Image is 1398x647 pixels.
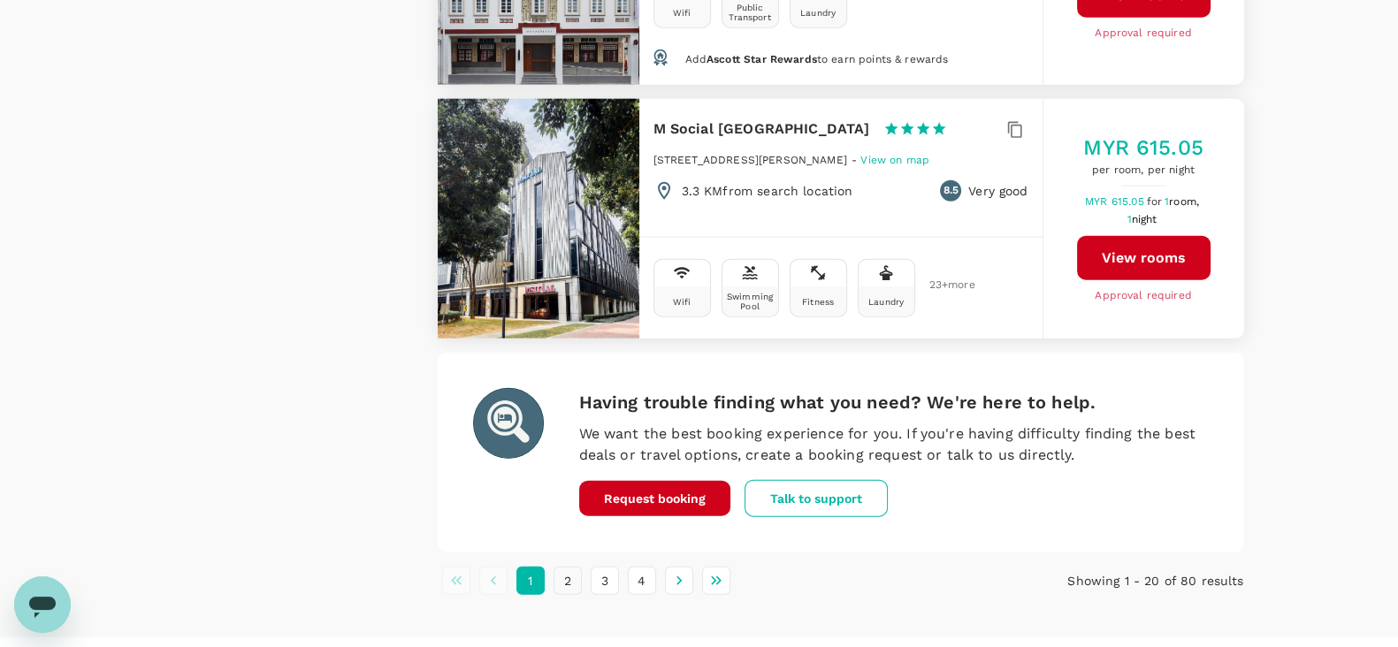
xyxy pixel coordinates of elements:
[516,567,545,595] button: page 1
[682,182,853,200] p: 3.3 KM from search location
[968,182,1027,200] p: Very good
[852,154,860,166] span: -
[726,292,775,311] div: Swimming Pool
[1169,195,1199,208] span: room,
[1077,236,1211,280] button: View rooms
[868,297,904,307] div: Laundry
[1085,195,1147,208] span: MYR 615.05
[653,117,870,141] h6: M Social [GEOGRAPHIC_DATA]
[726,3,775,22] div: Public Transport
[975,572,1244,590] p: Showing 1 - 20 of 80 results
[438,567,975,595] nav: pagination navigation
[745,480,888,517] button: Talk to support
[802,297,834,307] div: Fitness
[860,152,929,166] a: View on map
[591,567,619,595] button: Go to page 3
[653,154,847,166] span: [STREET_ADDRESS][PERSON_NAME]
[800,8,836,18] div: Laundry
[707,53,817,65] span: Ascott Star Rewards
[14,576,71,633] iframe: Button to launch messaging window
[684,53,948,65] span: Add to earn points & rewards
[554,567,582,595] button: Go to page 2
[665,567,693,595] button: Go to next page
[702,567,730,595] button: Go to last page
[628,567,656,595] button: Go to page 4
[579,481,730,516] button: Request booking
[929,279,956,291] span: 23 + more
[1127,213,1160,225] span: 1
[673,297,691,307] div: Wifi
[579,423,1209,466] p: We want the best booking experience for you. If you're having difficulty finding the best deals o...
[860,154,929,166] span: View on map
[579,388,1209,416] h6: Having trouble finding what you need? We're here to help.
[673,8,691,18] div: Wifi
[1095,287,1192,305] span: Approval required
[1083,162,1203,179] span: per room, per night
[1132,213,1157,225] span: night
[943,182,958,200] span: 8.5
[1147,195,1165,208] span: for
[1095,25,1192,42] span: Approval required
[1083,133,1203,162] h5: MYR 615.05
[1165,195,1202,208] span: 1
